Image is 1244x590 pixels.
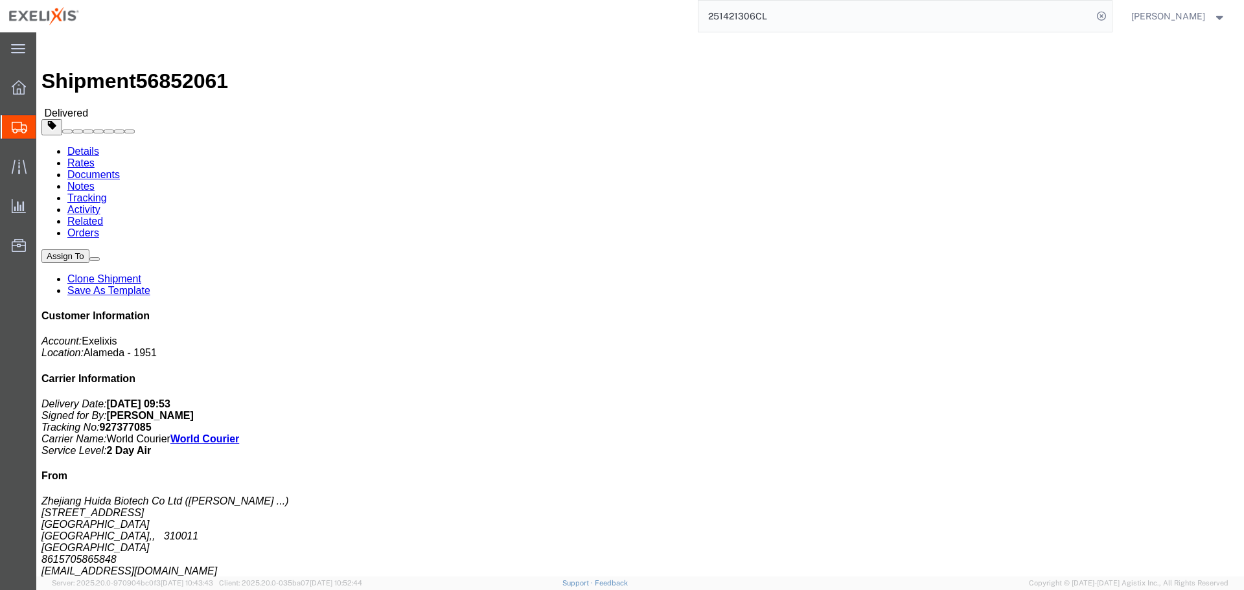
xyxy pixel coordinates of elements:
[219,579,362,587] span: Client: 2025.20.0-035ba07
[698,1,1092,32] input: Search for shipment number, reference number
[595,579,628,587] a: Feedback
[1131,8,1227,24] button: [PERSON_NAME]
[36,32,1244,576] iframe: FS Legacy Container
[9,6,79,26] img: logo
[562,579,595,587] a: Support
[1131,9,1205,23] span: Fred Eisenman
[1029,578,1228,589] span: Copyright © [DATE]-[DATE] Agistix Inc., All Rights Reserved
[310,579,362,587] span: [DATE] 10:52:44
[161,579,213,587] span: [DATE] 10:43:43
[52,579,213,587] span: Server: 2025.20.0-970904bc0f3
